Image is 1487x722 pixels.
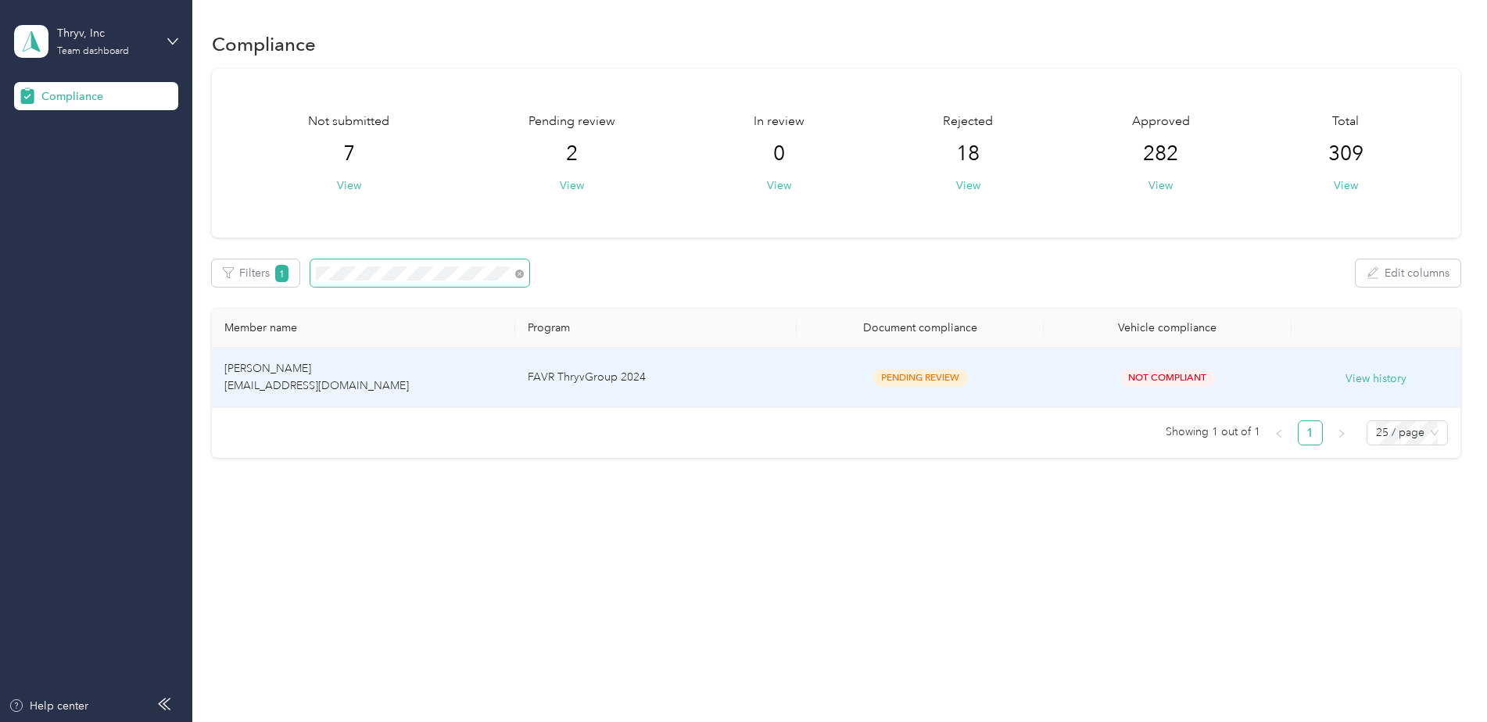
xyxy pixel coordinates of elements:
[1328,141,1363,166] span: 309
[1148,177,1173,194] button: View
[1298,420,1323,445] li: 1
[275,265,289,282] span: 1
[1337,429,1346,438] span: right
[1334,177,1358,194] button: View
[773,141,785,166] span: 0
[1367,420,1448,445] div: Page Size
[1376,421,1439,445] span: 25 / page
[529,113,615,131] span: Pending review
[1056,321,1278,334] div: Vehicle compliance
[1329,420,1354,445] li: Next Page
[873,369,968,387] span: Pending Review
[1332,113,1359,131] span: Total
[1143,141,1178,166] span: 282
[57,25,155,41] div: Thryv, Inc
[956,141,980,166] span: 18
[809,321,1031,334] div: Document compliance
[754,113,804,131] span: In review
[308,113,389,131] span: Not submitted
[566,141,578,166] span: 2
[337,177,361,194] button: View
[1399,634,1487,722] iframe: Everlance-gr Chat Button Frame
[515,348,797,408] td: FAVR ThryvGroup 2024
[1345,370,1406,388] button: View history
[9,698,88,714] button: Help center
[1329,420,1354,445] button: right
[1299,421,1322,445] a: 1
[1274,429,1284,438] span: left
[956,177,980,194] button: View
[343,141,355,166] span: 7
[1267,420,1292,445] button: left
[515,309,797,348] th: Program
[767,177,791,194] button: View
[1132,113,1190,131] span: Approved
[41,88,103,105] span: Compliance
[943,113,993,131] span: Rejected
[212,259,300,287] button: Filters1
[57,47,129,56] div: Team dashboard
[560,177,584,194] button: View
[1267,420,1292,445] li: Previous Page
[1120,369,1215,387] span: Not Compliant
[1166,420,1260,444] span: Showing 1 out of 1
[212,309,515,348] th: Member name
[224,362,409,392] span: [PERSON_NAME] [EMAIL_ADDRESS][DOMAIN_NAME]
[1356,259,1460,287] button: Edit columns
[212,36,316,52] h1: Compliance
